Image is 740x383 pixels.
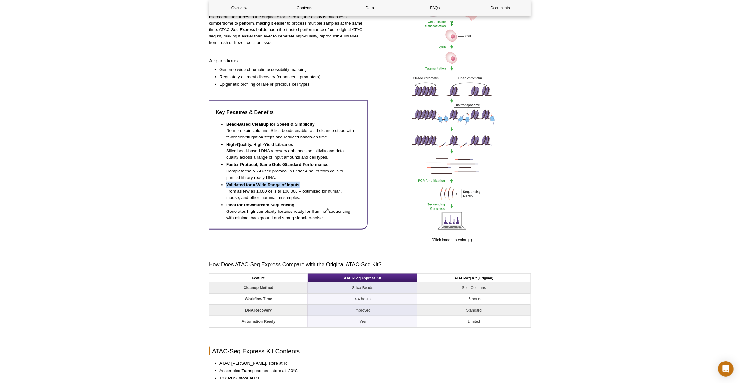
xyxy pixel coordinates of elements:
a: Documents [470,0,530,16]
td: Silica Beads [308,282,417,294]
a: Data [340,0,400,16]
td: < 4 hours [308,294,417,305]
li: Epigenetic profiling of rare or precious cell types [219,81,361,87]
li: No more spin columns! Silica beads enable rapid cleanup steps with fewer centrifugation steps and... [226,121,355,140]
sup: ® [326,208,329,212]
h3: Applications [209,57,368,65]
h2: ATAC-Seq Express Kit Contents [209,347,531,355]
th: ATAC-Seq Express Kit [308,274,417,282]
th: ATAC-seq Kit (Original) [417,274,531,282]
td: Improved [308,305,417,316]
li: Assembled Transposomes, store at -20°C [219,368,525,374]
li: ATAC [PERSON_NAME], store at RT [219,360,525,367]
td: Standard [417,305,531,316]
strong: Automation Ready [242,319,276,324]
h3: How Does ATAC-Seq Express Compare with the Original ATAC-Seq Kit? [209,261,531,269]
td: Limited [417,316,531,327]
th: Feature [209,274,308,282]
strong: High-Quality, High-Yield Libraries [226,142,293,147]
h3: Key Features & Benefits [216,109,361,116]
a: FAQs [405,0,465,16]
strong: Workflow Time [245,297,272,301]
li: Regulatory element discovery (enhancers, promoters) [219,74,361,80]
strong: Bead-Based Cleanup for Speed & Simplicity [226,122,315,127]
td: Yes [308,316,417,327]
a: Contents [274,0,335,16]
strong: DNA Recovery [245,308,272,312]
div: Open Intercom Messenger [718,361,734,377]
li: From as few as 1,000 cells to 100,000 – optimized for human, mouse, and other mammalian samples. [226,182,355,201]
a: Overview [209,0,270,16]
li: Complete the ATAC-seq protocol in under 4 hours from cells to purified library-ready DNA. [226,162,355,181]
strong: Validated for a Wide Range of Inputs [226,182,300,187]
li: Genome-wide chromatin accessibility mapping [219,66,361,73]
li: 10X PBS, store at RT [219,375,525,381]
td: ~5 hours [417,294,531,305]
strong: Cleanup Method [244,286,273,290]
li: Silica bead-based DNA recovery enhances sensitivity and data quality across a range of input amou... [226,141,355,161]
strong: Ideal for Downstream Sequencing [226,203,295,207]
li: Generates high-complexity libraries ready for Illumina sequencing with minimal background and str... [226,202,355,221]
td: Spin Columns [417,282,531,294]
strong: Faster Protocol, Same Gold-Standard Performance [226,162,329,167]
